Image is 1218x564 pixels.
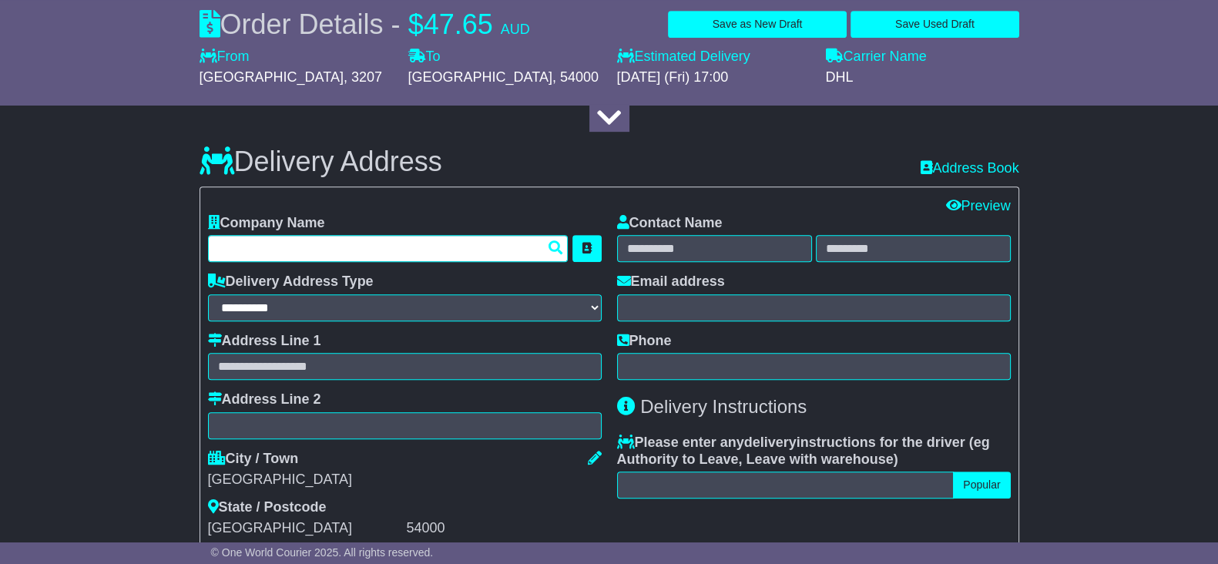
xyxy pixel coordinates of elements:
[208,451,299,468] label: City / Town
[208,391,321,408] label: Address Line 2
[344,69,382,85] span: , 3207
[208,274,374,290] label: Delivery Address Type
[826,49,927,65] label: Carrier Name
[617,333,672,350] label: Phone
[617,215,723,232] label: Contact Name
[826,69,1019,86] div: DHL
[424,8,493,40] span: 47.65
[200,69,344,85] span: [GEOGRAPHIC_DATA]
[617,274,725,290] label: Email address
[407,520,602,537] div: 54000
[208,472,602,488] div: [GEOGRAPHIC_DATA]
[640,396,807,417] span: Delivery Instructions
[552,69,599,85] span: , 54000
[208,499,327,516] label: State / Postcode
[617,435,990,467] span: eg Authority to Leave, Leave with warehouse
[408,49,441,65] label: To
[851,11,1018,38] button: Save Used Draft
[200,49,250,65] label: From
[200,8,530,41] div: Order Details -
[200,146,442,177] h3: Delivery Address
[744,435,797,450] span: delivery
[501,22,530,37] span: AUD
[208,333,321,350] label: Address Line 1
[617,49,810,65] label: Estimated Delivery
[408,8,424,40] span: $
[211,546,434,559] span: © One World Courier 2025. All rights reserved.
[920,160,1018,176] a: Address Book
[617,69,810,86] div: [DATE] (Fri) 17:00
[208,215,325,232] label: Company Name
[953,472,1010,499] button: Popular
[945,198,1010,213] a: Preview
[617,435,1011,468] label: Please enter any instructions for the driver ( )
[668,11,847,38] button: Save as New Draft
[408,69,552,85] span: [GEOGRAPHIC_DATA]
[208,520,403,537] div: [GEOGRAPHIC_DATA]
